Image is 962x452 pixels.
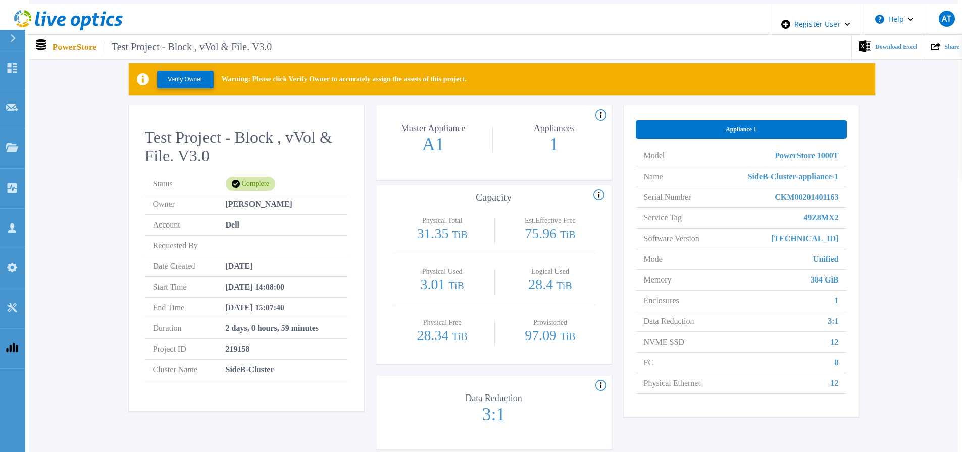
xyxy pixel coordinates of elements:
[505,328,595,344] p: 97.09
[399,319,485,326] p: Physical Free
[439,393,547,403] p: Data Reduction
[556,280,572,291] span: TiB
[644,291,679,311] span: Enclosures
[835,291,839,311] span: 1
[505,227,595,242] p: 75.96
[153,318,226,338] span: Duration
[226,339,250,359] span: 219158
[153,277,226,297] span: Start Time
[397,328,487,344] p: 28.34
[644,353,654,373] span: FC
[944,44,959,50] span: Share
[813,249,839,269] span: Unified
[226,177,275,191] div: Complete
[226,215,240,235] span: Dell
[226,277,285,297] span: [DATE] 14:08:00
[226,194,292,214] span: [PERSON_NAME]
[644,373,700,393] span: Physical Ethernet
[153,360,226,380] span: Cluster Name
[397,227,487,242] p: 31.35
[835,353,839,373] span: 8
[508,319,593,326] p: Provisioned
[498,135,611,153] p: 1
[771,229,838,249] span: [TECHNICAL_ID]
[769,4,863,44] div: Register User
[508,268,593,275] p: Logical Used
[145,128,348,165] h2: Test Project - Block , vVol & File. V3.0
[644,332,684,352] span: NVME SSD
[748,166,839,187] span: SideB-Cluster-appliance-1
[377,135,490,153] p: A1
[831,332,839,352] span: 12
[831,373,839,393] span: 12
[875,44,917,50] span: Download Excel
[397,277,487,293] p: 3.01
[153,339,226,359] span: Project ID
[775,187,838,207] span: CKM00201401163
[226,360,274,380] span: SideB-Cluster
[505,277,595,293] p: 28.4
[226,256,253,276] span: [DATE]
[644,229,699,249] span: Software Version
[226,318,319,338] span: 2 days, 0 hours, 59 minutes
[863,4,926,34] button: Help
[644,311,694,331] span: Data Reduction
[942,15,951,23] span: AT
[153,236,226,256] span: Requested By
[644,166,663,187] span: Name
[226,298,285,318] span: [DATE] 15:07:40
[560,229,575,240] span: TiB
[452,229,467,240] span: TiB
[500,124,608,133] p: Appliances
[452,331,467,342] span: TiB
[437,405,550,423] p: 3:1
[153,194,226,214] span: Owner
[775,146,838,166] span: PowerStore 1000T
[644,208,682,228] span: Service Tag
[828,311,838,331] span: 3:1
[153,174,226,194] span: Status
[644,146,665,166] span: Model
[399,268,485,275] p: Physical Used
[726,125,756,133] span: Appliance 1
[644,187,691,207] span: Serial Number
[399,217,485,224] p: Physical Total
[157,71,214,88] button: Verify Owner
[644,270,672,290] span: Memory
[222,75,467,83] p: Warning: Please click Verify Owner to accurately assign the assets of this project.
[803,208,838,228] span: 49Z8MX2
[811,270,839,290] span: 384 GiB
[644,249,663,269] span: Mode
[153,298,226,318] span: End Time
[560,331,575,342] span: TiB
[448,280,464,291] span: TiB
[153,215,226,235] span: Account
[153,256,226,276] span: Date Created
[508,217,593,224] p: Est.Effective Free
[379,124,487,133] p: Master Appliance
[53,41,272,53] p: PowerStore
[105,41,272,53] span: Test Project - Block , vVol & File. V3.0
